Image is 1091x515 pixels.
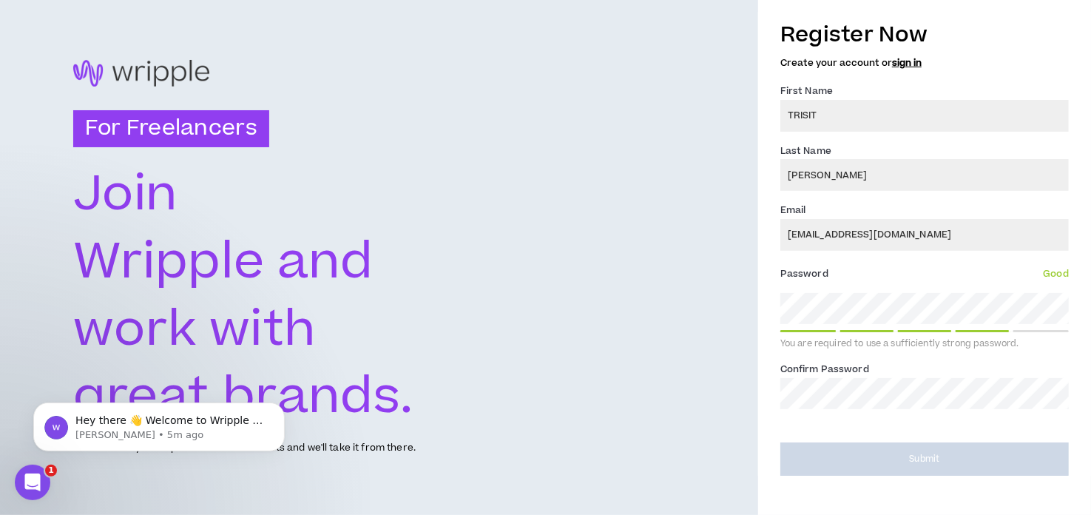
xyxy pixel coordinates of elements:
[780,139,831,163] label: Last Name
[73,110,269,147] h3: For Freelancers
[780,159,1069,191] input: Last name
[780,198,806,222] label: Email
[73,363,413,433] text: great brands.
[780,267,828,280] span: Password
[11,371,307,475] iframe: Intercom notifications message
[73,159,178,229] text: Join
[780,219,1069,251] input: Enter Email
[45,465,57,477] span: 1
[1044,267,1069,280] span: Good
[780,19,1069,50] h3: Register Now
[780,338,1069,350] div: You are required to use a sufficiently strong password.
[780,357,869,381] label: Confirm Password
[780,100,1069,132] input: First name
[892,56,922,70] a: sign in
[73,227,374,297] text: Wripple and
[73,294,317,365] text: work with
[780,79,833,103] label: First Name
[780,58,1069,68] h5: Create your account or
[780,442,1069,476] button: Submit
[15,465,50,500] iframe: Intercom live chat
